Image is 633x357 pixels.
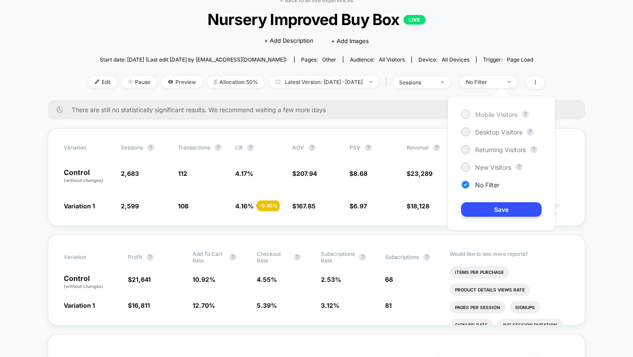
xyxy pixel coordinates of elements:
span: New Visitors [475,164,511,171]
span: Start date: [DATE] (Last edit [DATE] by [EMAIL_ADDRESS][DOMAIN_NAME]) [100,56,287,63]
div: Trigger: [483,56,533,63]
span: 2.53 % [321,276,341,283]
span: Add To Cart Rate [193,251,225,264]
span: $ [128,276,151,283]
span: Allocation: 50% [207,76,265,88]
button: Save [461,202,542,217]
span: AOV [292,144,304,151]
button: ? [423,254,430,261]
span: Transactions [178,144,210,151]
span: 6.97 [353,202,367,210]
span: CR [235,144,243,151]
button: ? [359,254,366,261]
span: 23,289 [411,170,433,177]
span: all devices [442,56,469,63]
button: ? [530,146,537,153]
span: Nursery Improved Buy Box [111,10,522,29]
button: ? [229,254,236,261]
span: 16,811 [132,302,150,309]
span: Variation [64,144,112,151]
span: Variation [64,251,112,264]
button: ? [522,111,529,118]
img: edit [95,80,99,84]
div: - 0.45 % [257,200,280,211]
span: 18,128 [411,202,429,210]
span: Mobile Visitors [475,111,517,118]
span: All Visitors [379,56,405,63]
span: Edit [88,76,117,88]
span: 68 [385,276,393,283]
span: 207.94 [296,170,317,177]
span: 10.92 % [193,276,215,283]
span: Variation 1 [64,302,95,309]
div: Pages: [301,56,336,63]
img: end [128,80,133,84]
div: Audience: [350,56,405,63]
span: There are still no statistically significant results. We recommend waiting a few more days [72,106,568,113]
span: 3.12 % [321,302,339,309]
span: Checkout Rate [257,251,289,264]
span: Subscriptions [385,254,419,260]
span: $ [292,202,316,210]
span: PSV [349,144,360,151]
span: 167.85 [296,202,316,210]
li: Items Per Purchase [450,266,509,278]
img: end [508,81,511,83]
button: ? [294,254,301,261]
span: 112 [178,170,187,177]
li: Avg Session Duration [497,319,563,331]
div: sessions [399,79,434,86]
span: | [383,76,393,89]
li: Pages Per Session [450,301,506,313]
span: Device: [411,56,476,63]
span: 21,641 [132,276,151,283]
span: Latest Version: [DATE] - [DATE] [269,76,379,88]
span: Page Load [507,56,533,63]
span: (without changes) [64,284,103,289]
span: 108 [178,202,189,210]
span: 2,599 [121,202,139,210]
span: $ [292,170,317,177]
span: Variation 1 [64,202,95,210]
span: Profit [128,254,142,260]
span: Revenue [407,144,429,151]
p: Control [64,275,119,290]
button: ? [516,164,523,171]
span: 4.55 % [257,276,277,283]
img: end [441,81,444,83]
p: Control [64,169,112,184]
span: + Add Description [264,36,313,45]
p: LIVE [404,15,426,25]
span: Pause [122,76,157,88]
span: $ [128,302,150,309]
div: No Filter [466,79,501,85]
span: 4.16 % [235,202,254,210]
button: ? [433,144,440,151]
img: calendar [276,80,280,84]
span: 12.70 % [193,302,215,309]
img: rebalance [214,80,217,84]
span: 81 [385,302,392,309]
span: Subscriptions Rate [321,251,355,264]
span: $ [349,202,367,210]
li: Signups Rate [450,319,493,331]
p: Would like to see more reports? [450,251,570,257]
span: 2,683 [121,170,139,177]
button: ? [365,144,372,151]
span: + Add Images [331,37,369,44]
button: ? [146,254,153,261]
span: 8.68 [353,170,367,177]
span: $ [407,202,429,210]
span: 4.17 % [235,170,253,177]
span: $ [407,170,433,177]
span: Returning Visitors [475,146,526,153]
span: (without changes) [64,178,103,183]
button: ? [247,144,254,151]
li: Product Details Views Rate [450,284,530,296]
button: ? [309,144,316,151]
span: Desktop Visitors [475,128,522,136]
img: end [369,81,372,83]
span: Preview [161,76,203,88]
button: ? [215,144,222,151]
span: Sessions [121,144,143,151]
